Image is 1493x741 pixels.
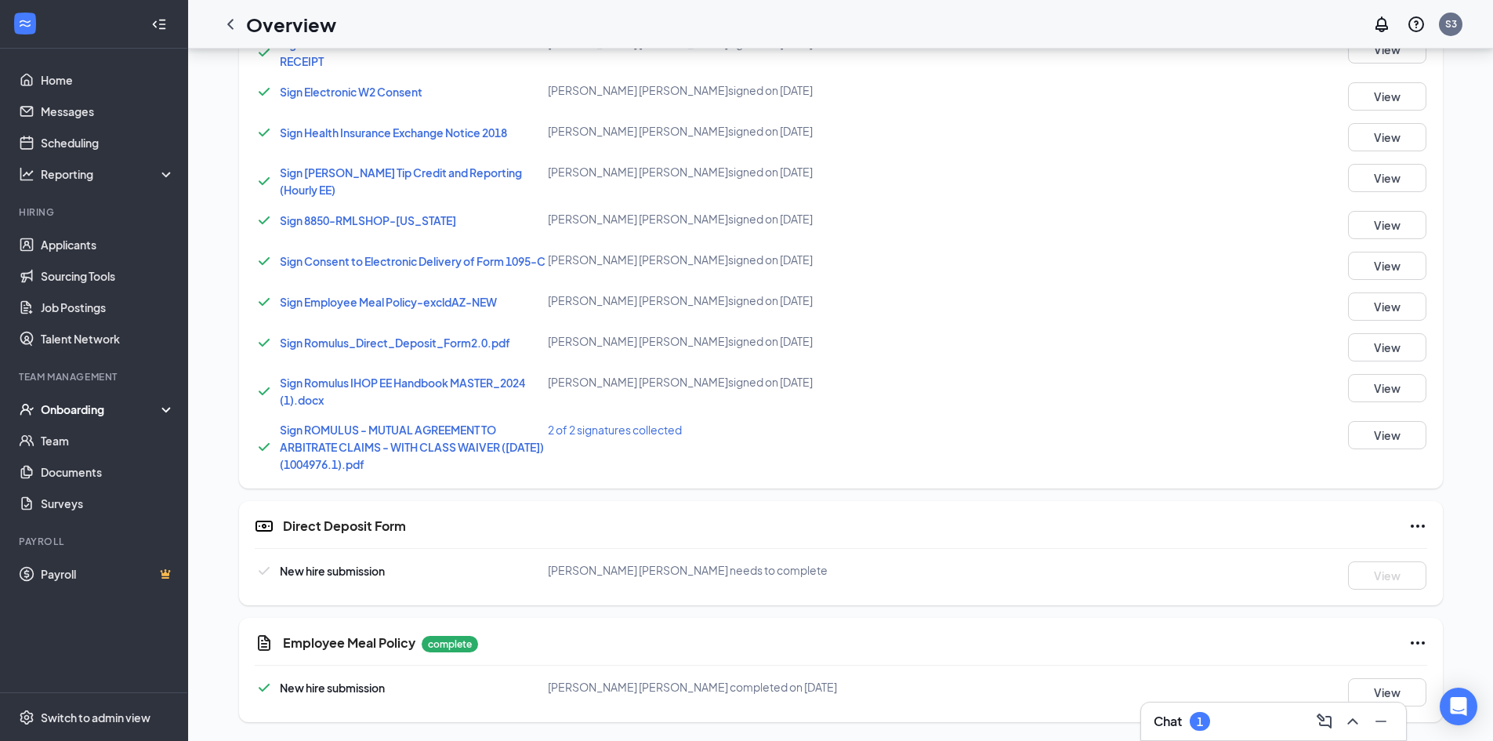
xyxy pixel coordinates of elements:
[280,681,385,695] span: New hire submission
[19,401,34,417] svg: UserCheck
[1197,715,1203,728] div: 1
[1348,421,1426,449] button: View
[280,213,456,227] a: Sign 8850-RMLSHOP-[US_STATE]
[255,438,274,456] svg: Checkmark
[548,164,939,180] div: [PERSON_NAME] [PERSON_NAME] signed on [DATE]
[255,82,274,101] svg: Checkmark
[255,123,274,142] svg: Checkmark
[41,64,175,96] a: Home
[1348,678,1426,706] button: View
[1368,709,1393,734] button: Minimize
[255,252,274,271] svg: Checkmark
[422,636,478,652] p: complete
[41,166,176,182] div: Reporting
[1348,164,1426,192] button: View
[280,85,422,99] a: Sign Electronic W2 Consent
[1348,211,1426,239] button: View
[548,563,828,577] span: [PERSON_NAME] [PERSON_NAME] needs to complete
[280,254,545,268] a: Sign Consent to Electronic Delivery of Form 1095-C
[19,370,172,383] div: Team Management
[548,211,939,227] div: [PERSON_NAME] [PERSON_NAME] signed on [DATE]
[41,558,175,590] a: PayrollCrown
[1408,634,1427,652] svg: Ellipses
[1440,688,1477,725] div: Open Intercom Messenger
[255,634,274,652] svg: CustomFormIcon
[280,423,544,471] a: Sign ROMULUS - MUTUAL AGREEMENT TO ARBITRATE CLAIMS - WITH CLASS WAIVER ([DATE])(1004976.1).pdf
[255,517,274,536] svg: DirectDepositIcon
[280,125,507,140] a: Sign Health Insurance Exchange Notice 2018
[1348,374,1426,402] button: View
[19,710,34,725] svg: Settings
[151,16,167,32] svg: Collapse
[1154,713,1182,730] h3: Chat
[548,680,837,694] span: [PERSON_NAME] [PERSON_NAME] completed on [DATE]
[1340,709,1365,734] button: ChevronUp
[255,172,274,191] svg: Checkmark
[1407,15,1426,34] svg: QuestionInfo
[19,166,34,182] svg: Analysis
[255,333,274,352] svg: Checkmark
[1372,712,1390,731] svg: Minimize
[19,535,172,548] div: Payroll
[255,292,274,311] svg: Checkmark
[548,292,939,308] div: [PERSON_NAME] [PERSON_NAME] signed on [DATE]
[1348,292,1426,321] button: View
[41,260,175,292] a: Sourcing Tools
[41,229,175,260] a: Applicants
[283,518,406,535] h5: Direct Deposit Form
[41,425,175,456] a: Team
[255,561,274,580] svg: Checkmark
[19,205,172,219] div: Hiring
[221,15,240,34] svg: ChevronLeft
[280,336,510,350] a: Sign Romulus_Direct_Deposit_Form2.0.pdf
[280,564,385,578] span: New hire submission
[1408,517,1427,536] svg: Ellipses
[41,96,175,127] a: Messages
[246,11,336,38] h1: Overview
[41,488,175,519] a: Surveys
[41,292,175,323] a: Job Postings
[548,374,939,390] div: [PERSON_NAME] [PERSON_NAME] signed on [DATE]
[41,710,150,725] div: Switch to admin view
[41,456,175,488] a: Documents
[41,401,161,417] div: Onboarding
[17,16,33,31] svg: WorkstreamLogo
[280,376,525,407] a: Sign Romulus IHOP EE Handbook MASTER_2024 (1).docx
[255,678,274,697] svg: Checkmark
[41,323,175,354] a: Talent Network
[548,252,939,267] div: [PERSON_NAME] [PERSON_NAME] signed on [DATE]
[41,127,175,158] a: Scheduling
[255,382,274,401] svg: Checkmark
[1348,333,1426,361] button: View
[548,333,939,349] div: [PERSON_NAME] [PERSON_NAME] signed on [DATE]
[1348,561,1426,590] button: View
[255,211,274,230] svg: Checkmark
[1343,712,1362,731] svg: ChevronUp
[548,423,682,437] span: 2 of 2 signatures collected
[255,43,274,62] svg: Checkmark
[1315,712,1334,731] svg: ComposeMessage
[548,82,939,98] div: [PERSON_NAME] [PERSON_NAME] signed on [DATE]
[280,295,497,309] a: Sign Employee Meal Policy-excldAZ-NEW
[1348,252,1426,280] button: View
[1445,17,1457,31] div: S3
[1312,709,1337,734] button: ComposeMessage
[1348,35,1426,64] button: View
[280,165,522,197] a: Sign [PERSON_NAME] Tip Credit and Reporting (Hourly EE)
[548,123,939,139] div: [PERSON_NAME] [PERSON_NAME] signed on [DATE]
[1348,82,1426,111] button: View
[283,634,415,652] h5: Employee Meal Policy
[1348,123,1426,151] button: View
[1372,15,1391,34] svg: Notifications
